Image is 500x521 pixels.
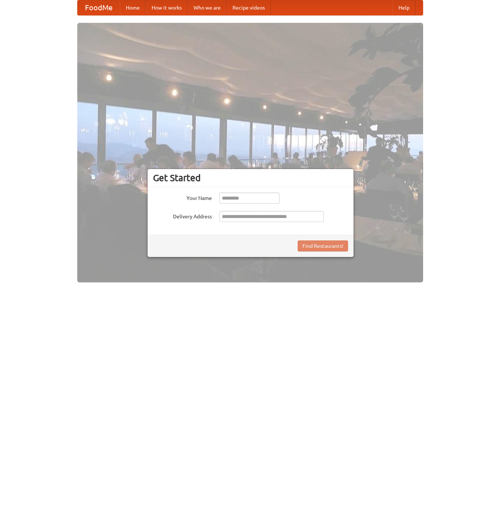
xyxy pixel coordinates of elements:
[78,0,120,15] a: FoodMe
[188,0,227,15] a: Who we are
[146,0,188,15] a: How it works
[153,172,348,183] h3: Get Started
[153,193,212,202] label: Your Name
[393,0,415,15] a: Help
[298,240,348,251] button: Find Restaurants!
[227,0,271,15] a: Recipe videos
[153,211,212,220] label: Delivery Address
[120,0,146,15] a: Home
